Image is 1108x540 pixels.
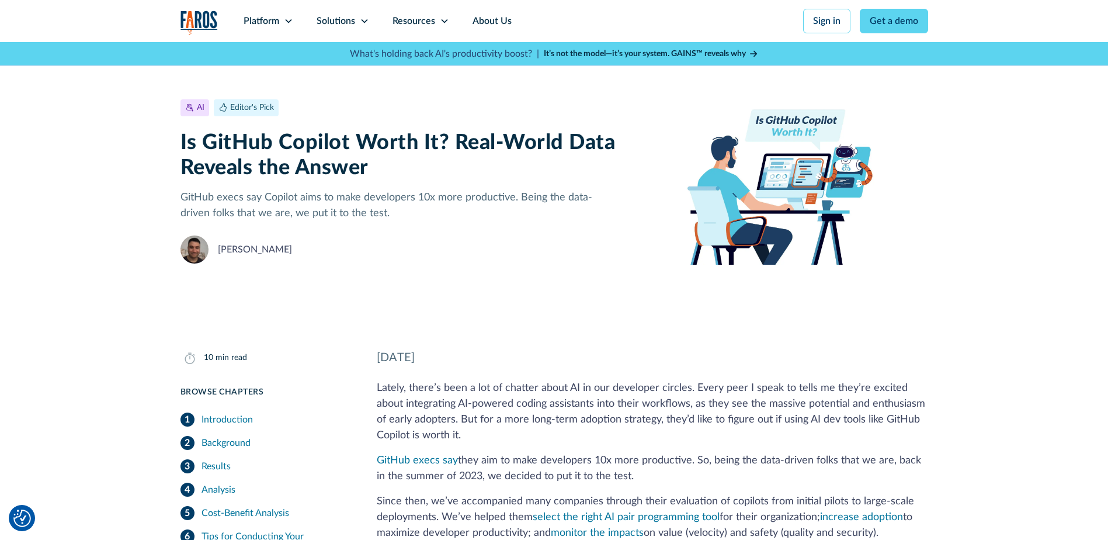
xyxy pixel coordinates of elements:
p: GitHub execs say Copilot aims to make developers 10x more productive. Being the data-driven folks... [180,190,618,221]
div: Analysis [202,483,235,497]
a: Results [180,455,349,478]
p: What's holding back AI's productivity boost? | [350,47,539,61]
a: Cost-Benefit Analysis [180,501,349,525]
a: GitHub execs say [377,455,458,466]
div: Background [202,436,251,450]
p: they aim to make developers 10x more productive. So, being the data-driven folks that we are, bac... [377,453,928,484]
div: Browse Chapters [180,386,349,399]
a: monitor the impacts [551,528,644,538]
a: Introduction [180,408,349,431]
a: increase adoption [820,512,903,522]
div: Resources [393,14,435,28]
a: Get a demo [860,9,928,33]
div: Editor's Pick [230,102,274,114]
p: Lately, there’s been a lot of chatter about AI in our developer circles. Every peer I speak to te... [377,380,928,444]
a: It’s not the model—it’s your system. GAINS™ reveals why [544,48,759,60]
img: Thomas Gerber [180,236,209,264]
img: Is GitHub Copilot Worth It Faros AI blog banner image of developer utilizing copilot [636,98,928,265]
h1: Is GitHub Copilot Worth It? Real-World Data Reveals the Answer [180,130,618,181]
a: Sign in [803,9,850,33]
a: select the right AI pair programming tool [533,512,720,522]
div: Solutions [317,14,355,28]
a: home [180,11,218,34]
img: Revisit consent button [13,510,31,527]
div: min read [216,352,247,364]
div: Results [202,459,231,473]
div: [PERSON_NAME] [218,243,292,257]
a: Analysis [180,478,349,501]
div: Introduction [202,413,253,427]
div: [DATE] [377,349,928,366]
strong: It’s not the model—it’s your system. GAINS™ reveals why [544,50,746,58]
div: Cost-Benefit Analysis [202,506,289,520]
img: Logo of the analytics and reporting company Faros. [180,11,218,34]
a: Background [180,431,349,455]
div: AI [197,102,204,114]
button: Cookie Settings [13,510,31,527]
div: Platform [244,14,279,28]
div: 10 [204,352,213,364]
